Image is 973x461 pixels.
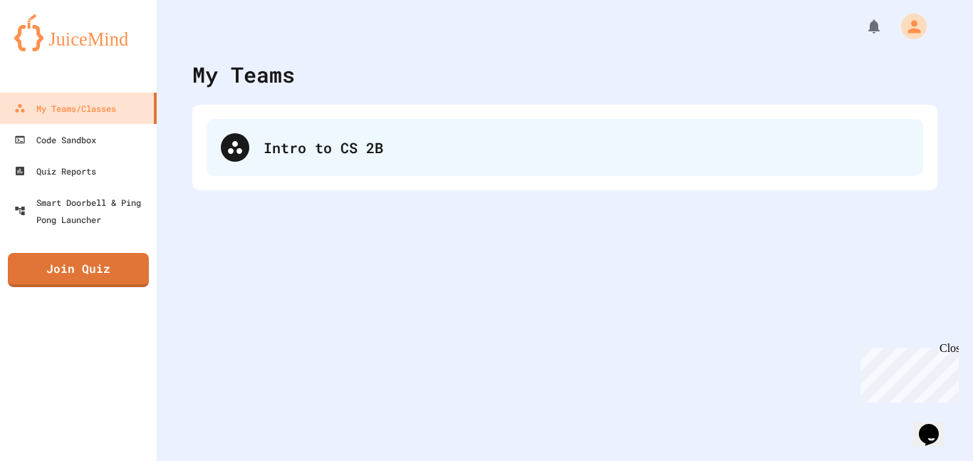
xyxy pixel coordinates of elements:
[855,342,959,403] iframe: chat widget
[264,137,909,158] div: Intro to CS 2B
[14,14,142,51] img: logo-orange.svg
[14,162,96,180] div: Quiz Reports
[886,10,930,43] div: My Account
[6,6,98,90] div: Chat with us now!Close
[839,14,886,38] div: My Notifications
[192,58,295,90] div: My Teams
[14,100,116,117] div: My Teams/Classes
[14,131,96,148] div: Code Sandbox
[207,119,923,176] div: Intro to CS 2B
[8,253,149,287] a: Join Quiz
[913,404,959,447] iframe: chat widget
[14,194,151,228] div: Smart Doorbell & Ping Pong Launcher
